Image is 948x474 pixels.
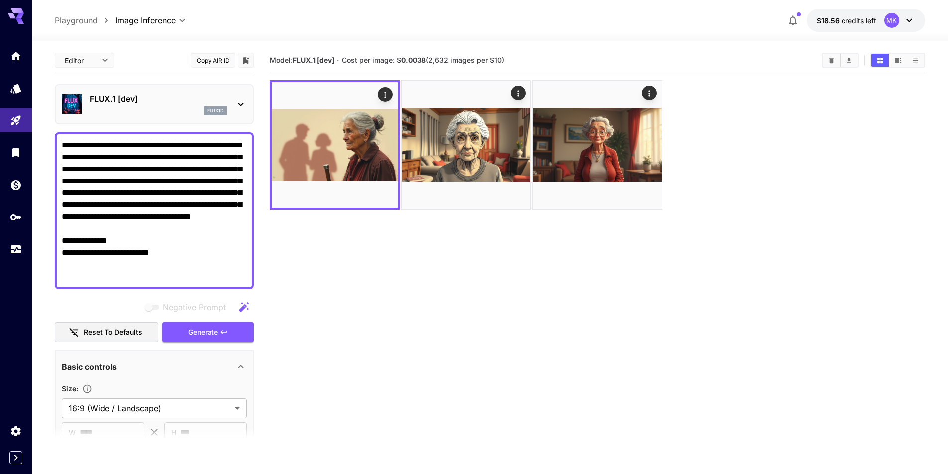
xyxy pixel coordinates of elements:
[69,402,231,414] span: 16:9 (Wide / Landscape)
[55,14,98,26] a: Playground
[898,426,948,474] iframe: Chat Widget
[143,301,234,313] span: Negative prompts are not compatible with the selected model.
[62,89,247,119] div: FLUX.1 [dev]flux1d
[270,56,334,64] span: Model:
[62,355,247,379] div: Basic controls
[378,87,393,102] div: Actions
[822,53,859,68] div: Clear ImagesDownload All
[9,451,22,464] button: Expand sidebar
[511,86,526,100] div: Actions
[293,56,334,64] b: FLUX.1 [dev]
[842,16,876,25] span: credits left
[163,301,226,313] span: Negative Prompt
[823,54,840,67] button: Clear Images
[272,82,398,208] img: 9k=
[342,56,504,64] span: Cost per image: $ (2,632 images per $10)
[10,211,22,223] div: API Keys
[10,114,22,127] div: Playground
[241,54,250,66] button: Add to library
[533,81,662,209] img: Z
[191,53,235,68] button: Copy AIR ID
[10,179,22,191] div: Wallet
[10,50,22,62] div: Home
[78,384,96,394] button: Adjust the dimensions of the generated image by specifying its width and height in pixels, or sel...
[10,82,22,95] div: Models
[10,146,22,159] div: Library
[337,54,339,66] p: ·
[55,322,158,343] button: Reset to defaults
[817,16,842,25] span: $18.56
[62,384,78,393] span: Size :
[884,13,899,28] div: MK
[65,55,96,66] span: Editor
[841,54,858,67] button: Download All
[162,322,254,343] button: Generate
[807,9,925,32] button: $18.5623MK
[401,56,426,64] b: 0.0038
[402,81,530,209] img: Z
[870,53,925,68] div: Show images in grid viewShow images in video viewShow images in list view
[55,14,115,26] nav: breadcrumb
[188,326,218,339] span: Generate
[10,425,22,437] div: Settings
[642,86,657,100] div: Actions
[10,243,22,256] div: Usage
[207,107,224,114] p: flux1d
[817,15,876,26] div: $18.5623
[889,54,907,67] button: Show images in video view
[90,93,227,105] p: FLUX.1 [dev]
[62,361,117,373] p: Basic controls
[907,54,924,67] button: Show images in list view
[871,54,889,67] button: Show images in grid view
[115,14,176,26] span: Image Inference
